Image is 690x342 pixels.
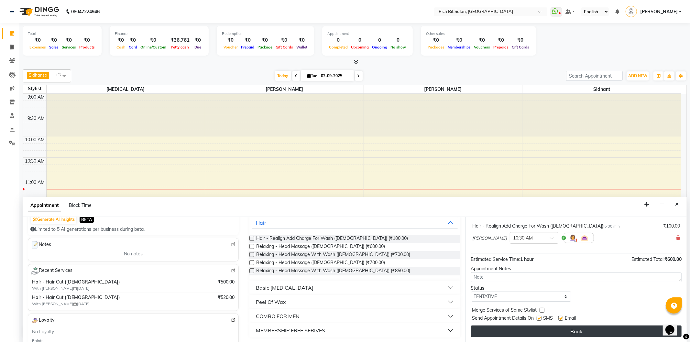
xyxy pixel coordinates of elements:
span: SMS [543,315,553,323]
button: Close [672,199,682,209]
div: ₹0 [274,37,295,44]
span: Card [127,45,139,49]
div: 0 [349,37,370,44]
div: ₹0 [78,37,96,44]
button: Book [471,326,682,337]
small: for [604,224,620,229]
span: Relaxing - Head Massage With Wash ([DEMOGRAPHIC_DATA]) (₹700.00) [256,251,410,259]
div: 9:00 AM [27,94,46,101]
span: Merge Services of Same Stylist [472,307,537,315]
div: COMBO FOR MEN [256,312,300,320]
button: ADD NEW [627,71,649,80]
span: Notes [31,241,51,249]
span: Sidhant [522,85,681,93]
div: 10:00 AM [24,136,46,143]
span: Products [78,45,96,49]
span: Gift Cards [510,45,531,49]
button: MEMBERSHIP FREE SERIVES [252,325,457,336]
span: Vouchers [472,45,492,49]
span: Relaxing - Head Massage ([DEMOGRAPHIC_DATA]) (₹700.00) [256,259,385,267]
span: Relaxing - Head Massage With Wash ([DEMOGRAPHIC_DATA]) (₹850.00) [256,267,410,275]
span: No show [389,45,408,49]
span: No notes [124,251,143,257]
span: With [PERSON_NAME] [DATE] [32,301,113,307]
div: Other sales [426,31,531,37]
span: Due [193,45,203,49]
span: Petty cash [170,45,191,49]
div: 10:30 AM [24,158,46,165]
span: ₹500.00 [218,279,235,285]
div: Hair - Realign Add Charge For Wash ([DEMOGRAPHIC_DATA]) [473,223,620,230]
span: Online/Custom [139,45,168,49]
span: With [PERSON_NAME] [DATE] [32,285,113,291]
span: Completed [327,45,349,49]
span: [MEDICAL_DATA] [47,85,205,93]
span: 1 hour [520,256,534,262]
span: ₹520.00 [218,294,235,301]
span: 30 min [608,224,620,229]
span: Services [60,45,78,49]
span: Voucher [222,45,239,49]
span: BETA [80,217,94,223]
img: Hairdresser.png [569,234,577,242]
button: COMBO FOR MEN [252,310,457,322]
div: Hair [256,219,266,227]
div: 0 [370,37,389,44]
img: Parimal Kadam [626,6,637,17]
span: [PERSON_NAME] [640,8,678,15]
div: 9:30 AM [27,115,46,122]
button: Generate AI Insights [31,215,76,224]
div: Appointment [327,31,408,37]
div: Appointment Notes [471,265,682,272]
span: Package [256,45,274,49]
span: Cash [115,45,127,49]
span: Hair - Realign Add Charge For Wash ([DEMOGRAPHIC_DATA]) (₹100.00) [256,235,408,243]
span: Hair - Hair Cut ([DEMOGRAPHIC_DATA]) [32,294,184,301]
span: Today [275,71,291,81]
span: Wallet [295,45,309,49]
span: [PERSON_NAME] [205,85,364,93]
div: ₹0 [48,37,60,44]
div: ₹0 [139,37,168,44]
div: ₹0 [446,37,472,44]
div: Finance [115,31,203,37]
span: Relaxing - Head Massage ([DEMOGRAPHIC_DATA]) (₹600.00) [256,243,385,251]
div: ₹0 [60,37,78,44]
div: 0 [327,37,349,44]
div: Status [471,285,572,292]
div: ₹0 [426,37,446,44]
img: logo [16,3,61,21]
div: Redemption [222,31,309,37]
div: Peel Of Wax [256,298,286,306]
span: Memberships [446,45,472,49]
span: Gift Cards [274,45,295,49]
div: Basic [MEDICAL_DATA] [256,284,313,292]
a: x [44,72,47,78]
iframe: chat widget [663,316,684,336]
span: No Loyalty [32,328,54,335]
span: Ongoing [370,45,389,49]
span: Hair - Hair Cut ([DEMOGRAPHIC_DATA]) [32,279,184,285]
button: Hair [252,217,457,229]
span: Prepaid [239,45,256,49]
span: Recent Services [31,267,72,275]
img: Interior.png [581,234,588,242]
input: 2025-09-02 [319,71,352,81]
span: Block Time [69,202,92,208]
span: ADD NEW [628,73,647,78]
span: Loyalty [31,316,55,325]
span: Estimated Service Time: [471,256,520,262]
div: ₹36,761 [168,37,192,44]
div: ₹0 [492,37,510,44]
div: ₹0 [256,37,274,44]
div: Stylist [23,85,46,92]
span: Expenses [28,45,48,49]
span: Sidhant [29,72,44,78]
span: Sales [48,45,60,49]
span: Packages [426,45,446,49]
span: Prepaids [492,45,510,49]
span: Upcoming [349,45,370,49]
button: Basic [MEDICAL_DATA] [252,282,457,294]
input: Search Appointment [566,71,623,81]
div: ₹0 [28,37,48,44]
